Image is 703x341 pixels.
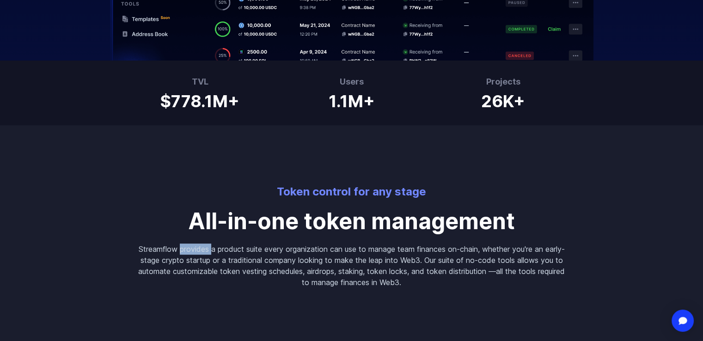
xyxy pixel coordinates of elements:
p: All-in-one token management [137,210,566,232]
h1: $778.1M+ [160,88,239,110]
p: Token control for any stage [137,184,566,199]
h3: TVL [160,75,239,88]
div: Open Intercom Messenger [672,310,694,332]
h1: 26K+ [481,88,525,110]
h3: Projects [481,75,525,88]
h1: 1.1M+ [329,88,375,110]
p: Streamflow provides a product suite every organization can use to manage team finances on-chain, ... [137,244,566,288]
h3: Users [329,75,375,88]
